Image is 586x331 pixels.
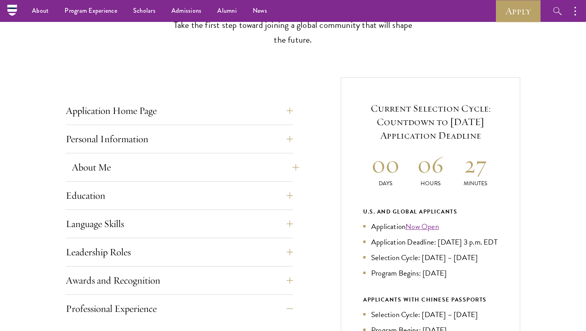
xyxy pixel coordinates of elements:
[169,18,417,47] p: Take the first step toward joining a global community that will shape the future.
[66,101,293,120] button: Application Home Page
[72,158,299,177] button: About Me
[66,299,293,318] button: Professional Experience
[363,267,498,279] li: Program Begins: [DATE]
[453,149,498,179] h2: 27
[408,179,453,188] p: Hours
[363,221,498,232] li: Application
[66,129,293,149] button: Personal Information
[66,214,293,233] button: Language Skills
[453,179,498,188] p: Minutes
[363,179,408,188] p: Days
[405,221,439,232] a: Now Open
[363,149,408,179] h2: 00
[363,252,498,263] li: Selection Cycle: [DATE] – [DATE]
[66,186,293,205] button: Education
[363,102,498,142] h5: Current Selection Cycle: Countdown to [DATE] Application Deadline
[363,309,498,320] li: Selection Cycle: [DATE] – [DATE]
[363,295,498,305] div: APPLICANTS WITH CHINESE PASSPORTS
[408,149,453,179] h2: 06
[66,243,293,262] button: Leadership Roles
[66,271,293,290] button: Awards and Recognition
[363,236,498,248] li: Application Deadline: [DATE] 3 p.m. EDT
[363,207,498,217] div: U.S. and Global Applicants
